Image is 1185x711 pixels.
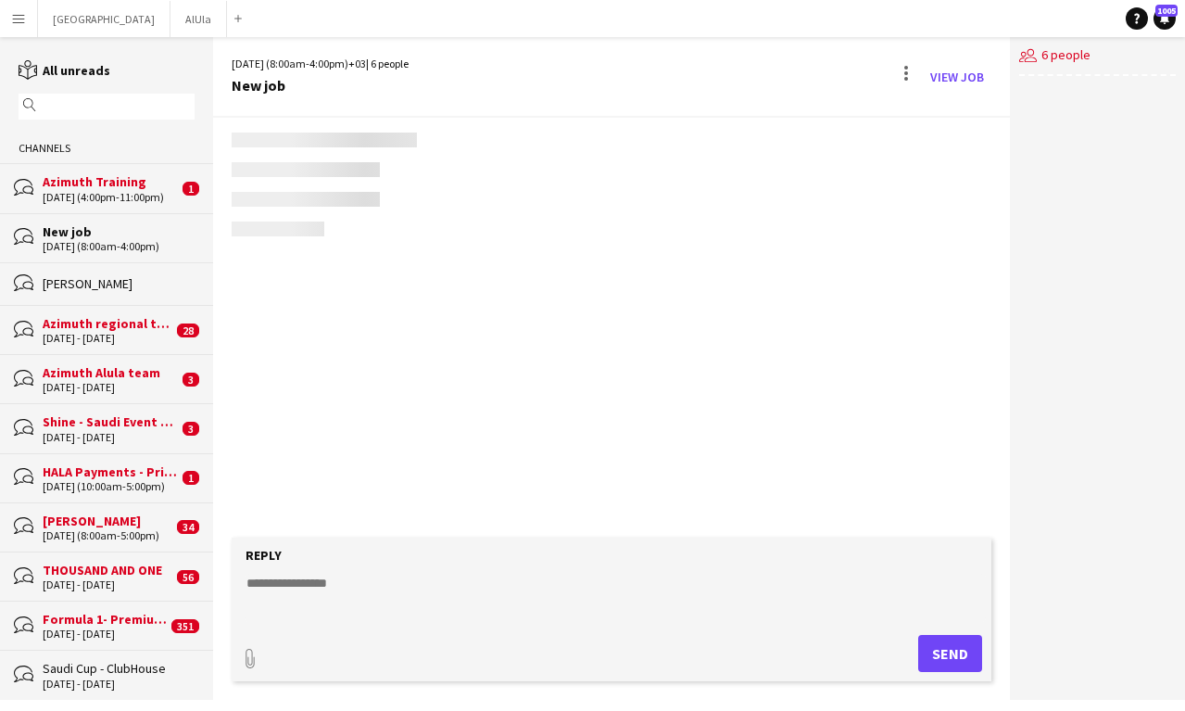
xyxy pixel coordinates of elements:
span: 3 [183,422,199,436]
span: 34 [177,520,199,534]
div: [DATE] (10:00am-5:00pm) [43,480,178,493]
div: [DATE] (4:00pm-11:00pm) [43,191,178,204]
span: 351 [171,619,199,633]
label: Reply [246,547,282,564]
div: [DATE] - [DATE] [43,578,172,591]
span: 1 [183,471,199,485]
a: View Job [923,62,991,92]
div: [DATE] - [DATE] [43,332,172,345]
button: Send [918,635,982,672]
span: +03 [348,57,366,70]
div: THOUSAND AND ONE [43,562,172,578]
div: HALA Payments - Private [DATE][DATE]. [43,463,178,480]
div: 6 people [1019,37,1176,76]
div: [DATE] - [DATE] [43,381,178,394]
div: Azimuth Training [43,173,178,190]
div: [DATE] - [DATE] [43,628,167,641]
div: Azimuth regional team [43,315,172,332]
div: Saudi Cup - ClubHouse [43,660,195,677]
div: New job [43,223,195,240]
div: [DATE] (8:00am-5:00pm) [43,529,172,542]
a: All unreads [19,62,110,79]
div: [PERSON_NAME] [43,513,172,529]
div: [PERSON_NAME] [43,275,195,292]
span: 28 [177,324,199,337]
div: [DATE] - [DATE] [43,678,195,691]
div: Azimuth Alula team [43,364,178,381]
div: New job [232,77,409,94]
span: 1005 [1155,5,1178,17]
div: Shine - Saudi Event Show [43,413,178,430]
span: 3 [183,373,199,387]
div: [DATE] (8:00am-4:00pm) [43,240,195,253]
button: [GEOGRAPHIC_DATA] [38,1,170,37]
span: 1 [183,182,199,196]
span: 56 [177,570,199,584]
div: Formula 1- Premium Lounge 2 [43,611,167,628]
div: [DATE] - [DATE] [43,431,178,444]
button: AlUla [170,1,227,37]
a: 1005 [1153,7,1176,30]
div: [DATE] (8:00am-4:00pm) | 6 people [232,56,409,72]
